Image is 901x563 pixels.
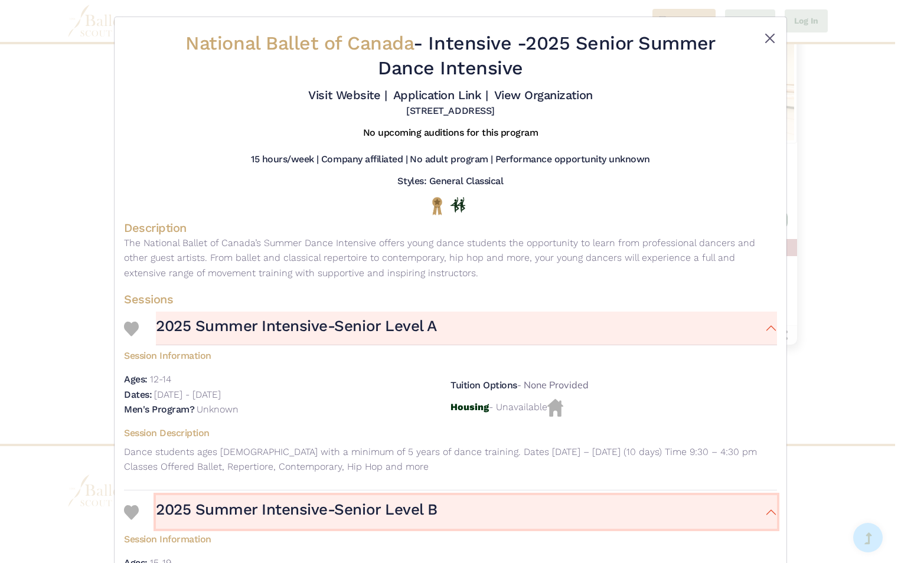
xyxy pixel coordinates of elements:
[124,235,777,281] p: The National Ballet of Canada’s Summer Dance Intensive offers young dance students the opportunit...
[124,529,777,546] h5: Session Information
[156,312,777,346] button: 2025 Summer Intensive-Senior Level A
[321,153,407,166] h5: Company affiliated |
[428,32,525,54] span: Intensive -
[450,197,465,212] img: In Person
[197,404,239,415] p: Unknown
[430,197,445,215] img: National
[124,220,777,235] h4: Description
[308,88,387,102] a: Visit Website |
[185,32,413,54] span: National Ballet of Canada
[124,374,148,385] h5: Ages:
[495,153,650,166] h5: Performance opportunity unknown
[450,379,517,391] h5: Tuition Options
[156,500,438,520] h3: 2025 Summer Intensive-Senior Level B
[124,427,777,440] h5: Session Description
[547,399,563,417] img: Housing Unvailable
[124,345,777,362] h5: Session Information
[124,389,152,400] h5: Dates:
[363,127,538,139] h5: No upcoming auditions for this program
[763,31,777,45] button: Close
[150,374,171,385] p: 12-14
[124,292,777,307] h4: Sessions
[406,105,494,117] h5: [STREET_ADDRESS]
[124,322,139,336] img: Heart
[450,372,777,399] div: - None Provided
[410,153,492,166] h5: No adult program |
[397,175,503,188] h5: Styles: General Classical
[124,404,194,415] h5: Men's Program?
[178,31,723,80] h2: - 2025 Senior Summer Dance Intensive
[251,153,319,166] h5: 15 hours/week |
[156,316,437,336] h3: 2025 Summer Intensive-Senior Level A
[124,444,777,474] p: Dance students ages [DEMOGRAPHIC_DATA] with a minimum of 5 years of dance training. Dates [DATE] ...
[154,389,221,400] p: [DATE] - [DATE]
[450,399,777,417] p: - Unavailable
[450,401,489,413] span: Housing
[124,505,139,520] img: Heart
[393,88,488,102] a: Application Link |
[156,495,777,529] button: 2025 Summer Intensive-Senior Level B
[494,88,593,102] a: View Organization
